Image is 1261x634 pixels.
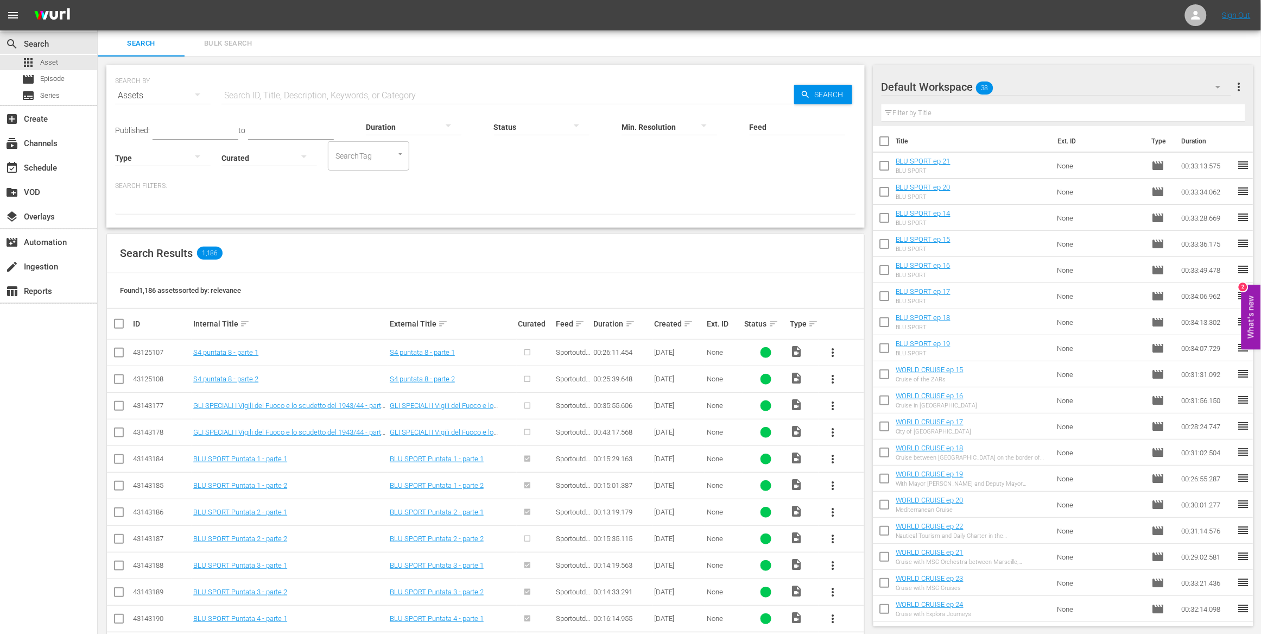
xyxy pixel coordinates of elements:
[1152,524,1165,537] span: Episode
[104,37,178,50] span: Search
[1152,368,1165,381] span: Episode
[556,588,590,620] span: Sportoutdoor TV - BLU SPORT
[390,375,455,383] a: S4 puntata 8 - parte 2
[827,399,840,412] span: more_vert
[1053,387,1148,413] td: None
[1237,159,1250,172] span: reorder
[594,317,651,330] div: Duration
[1237,419,1250,432] span: reorder
[1177,231,1237,257] td: 00:33:36.175
[191,37,265,50] span: Bulk Search
[1152,185,1165,198] span: Episode
[1237,367,1250,380] span: reorder
[896,298,951,305] div: BLU SPORT
[1152,263,1165,277] span: Episode
[820,446,846,472] button: more_vert
[1053,257,1148,283] td: None
[896,506,964,513] div: Mediterranean Cruise
[1053,153,1148,179] td: None
[896,167,951,174] div: BLU SPORT
[22,56,35,69] span: Asset
[1053,544,1148,570] td: None
[390,535,484,543] a: BLU SPORT Puntata 2 - parte 2
[1237,185,1250,198] span: reorder
[556,428,590,453] span: Sportoutdoor TV - GLI SPECIALI
[654,401,704,410] div: [DATE]
[115,181,856,191] p: Search Filters:
[654,508,704,516] div: [DATE]
[197,247,223,260] span: 1,186
[745,317,787,330] div: Status
[390,481,484,489] a: BLU SPORT Puntata 1 - parte 2
[1053,440,1148,466] td: None
[120,247,193,260] span: Search Results
[7,9,20,22] span: menu
[594,481,651,489] div: 00:15:01.387
[193,317,386,330] div: Internal Title
[193,614,287,623] a: BLU SPORT Puntata 4 - parte 1
[820,473,846,499] button: more_vert
[40,57,58,68] span: Asset
[625,319,635,329] span: sort
[654,317,704,330] div: Created
[594,455,651,463] div: 00:15:29.163
[1177,440,1237,466] td: 00:31:02.504
[896,246,951,253] div: BLU SPORT
[827,559,840,572] span: more_vert
[896,350,951,357] div: BLU SPORT
[707,428,742,436] div: None
[896,183,951,191] a: BLU SPORT ep 20
[790,558,803,571] span: Video
[556,481,590,514] span: Sportoutdoor TV - BLU SPORT
[896,219,951,227] div: BLU SPORT
[827,426,840,439] span: more_vert
[438,319,448,329] span: sort
[133,455,190,463] div: 43143184
[896,235,951,243] a: BLU SPORT ep 15
[193,348,258,356] a: S4 puntata 8 - parte 1
[390,455,484,463] a: BLU SPORT Puntata 1 - parte 1
[820,340,846,366] button: more_vert
[1053,179,1148,205] td: None
[707,455,742,463] div: None
[1053,492,1148,518] td: None
[5,260,18,273] span: Ingestion
[1222,11,1251,20] a: Sign Out
[1053,231,1148,257] td: None
[790,345,803,358] span: Video
[575,319,585,329] span: sort
[193,401,385,418] a: GLI SPECIALI I Vigili del Fuoco e lo scudetto del 1943/44 - parte 1
[1053,309,1148,335] td: None
[240,319,250,329] span: sort
[594,588,651,596] div: 00:14:33.291
[896,600,964,608] a: WORLD CRUISE ep 24
[1177,466,1237,492] td: 00:26:55.287
[810,85,852,104] span: Search
[1239,283,1247,291] div: 2
[5,161,18,174] span: Schedule
[1152,316,1165,329] span: Episode
[1152,237,1165,250] span: Episode
[390,348,455,356] a: S4 puntata 8 - parte 1
[1177,413,1237,440] td: 00:28:24.747
[1237,341,1250,354] span: reorder
[769,319,778,329] span: sort
[1152,602,1165,616] span: Episode
[654,348,704,356] div: [DATE]
[827,586,840,599] span: more_vert
[1152,342,1165,355] span: Episode
[40,90,60,101] span: Series
[193,428,385,444] a: GLI SPECIALI I Vigili del Fuoco e lo scudetto del 1943/44 - parte 2
[896,209,951,217] a: BLU SPORT ep 14
[1237,315,1250,328] span: reorder
[1152,420,1165,433] span: Episode
[390,401,498,418] a: GLI SPECIALI I Vigili del Fuoco e lo scudetto del 1943/44 - parte 1
[193,481,287,489] a: BLU SPORT Puntata 1 - parte 2
[654,561,704,569] div: [DATE]
[238,126,245,135] span: to
[1152,394,1165,407] span: Episode
[594,508,651,516] div: 00:13:19.179
[193,375,258,383] a: S4 puntata 8 - parte 2
[5,137,18,150] span: Channels
[556,561,590,594] span: Sportoutdoor TV - BLU SPORT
